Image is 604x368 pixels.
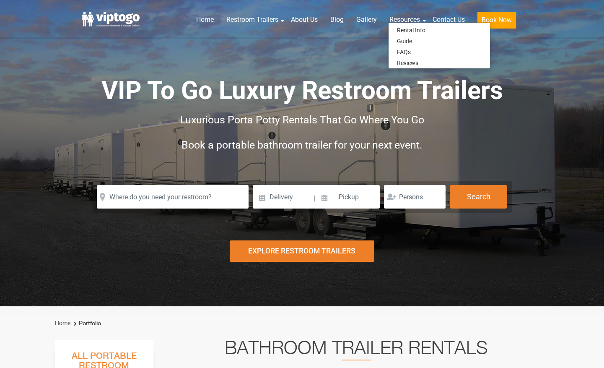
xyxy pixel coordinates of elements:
span: VIP To Go Luxury Restroom Trailers [101,76,503,105]
span: | [314,185,315,212]
input: Where do you need your restroom? [97,185,249,209]
a: FAQs [389,47,419,57]
input: Pickup [316,185,380,209]
a: Blog [324,10,350,29]
a: Guide [389,36,420,47]
input: Delivery [253,185,313,209]
button: Search [450,185,507,209]
div: Explore Restroom Trailers [230,240,375,262]
h2: Bathroom Trailer Rentals [165,340,548,360]
a: Home [55,320,70,326]
a: Book Now [471,10,522,34]
a: About Us [285,10,324,29]
a: Rental Info [389,25,434,36]
a: Reviews [389,57,427,68]
span: Book a portable bathroom trailer for your next event. [181,139,423,151]
a: Contact Us [426,10,471,29]
a: Home [190,10,220,29]
a: Resources [383,10,426,29]
button: Book Now [477,12,516,29]
span: Luxurious Porta Potty Rentals That Go Where You Go [180,114,424,126]
a: Gallery [350,10,383,29]
a: Restroom Trailers [220,10,285,29]
input: Persons [384,185,446,209]
li: Portfolio [72,318,101,329]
